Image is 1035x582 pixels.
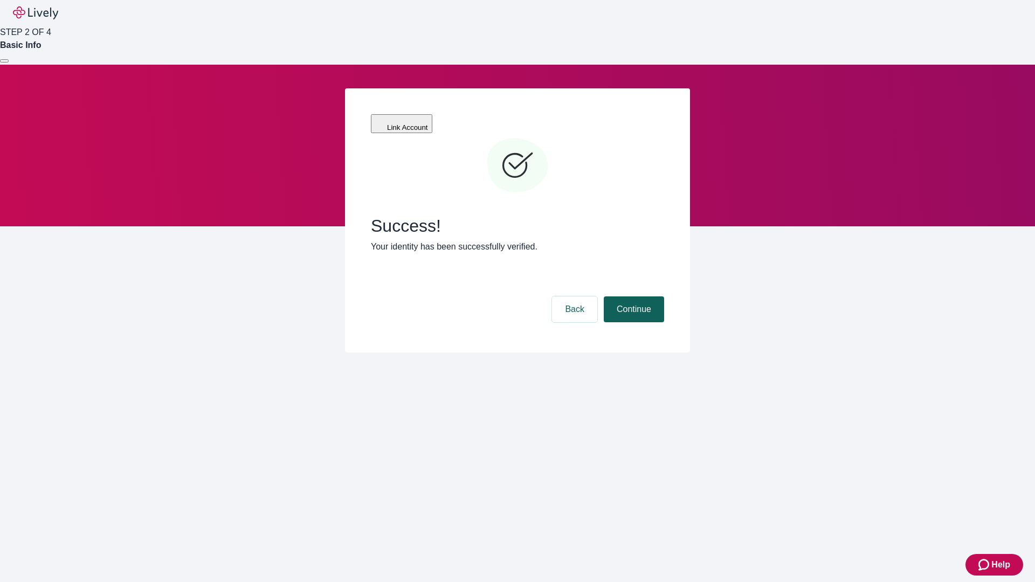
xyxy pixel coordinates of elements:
svg: Zendesk support icon [978,558,991,571]
button: Link Account [371,114,432,133]
img: Lively [13,6,58,19]
button: Continue [604,296,664,322]
button: Zendesk support iconHelp [965,554,1023,576]
button: Back [552,296,597,322]
p: Your identity has been successfully verified. [371,240,664,253]
span: Help [991,558,1010,571]
svg: Checkmark icon [485,134,550,198]
span: Success! [371,216,664,236]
